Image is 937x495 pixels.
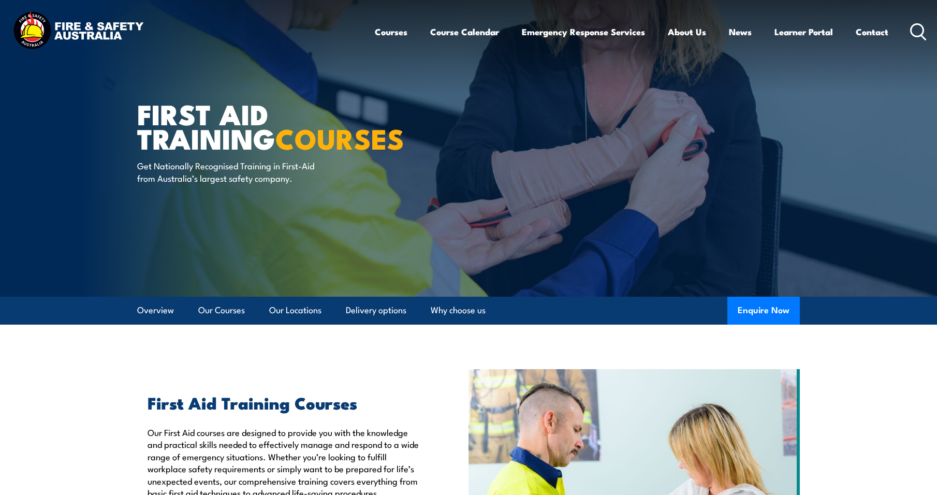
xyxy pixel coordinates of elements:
a: Why choose us [431,297,486,324]
a: Our Courses [198,297,245,324]
a: Learner Portal [774,18,833,46]
a: About Us [668,18,706,46]
h2: First Aid Training Courses [148,395,421,410]
a: Delivery options [346,297,406,324]
a: Our Locations [269,297,321,324]
a: Emergency Response Services [522,18,645,46]
a: Courses [375,18,407,46]
a: Contact [856,18,888,46]
a: Course Calendar [430,18,499,46]
strong: COURSES [275,116,404,159]
p: Get Nationally Recognised Training in First-Aid from Australia’s largest safety company. [137,159,326,184]
h1: First Aid Training [137,101,393,150]
a: Overview [137,297,174,324]
a: News [729,18,752,46]
button: Enquire Now [727,297,800,325]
